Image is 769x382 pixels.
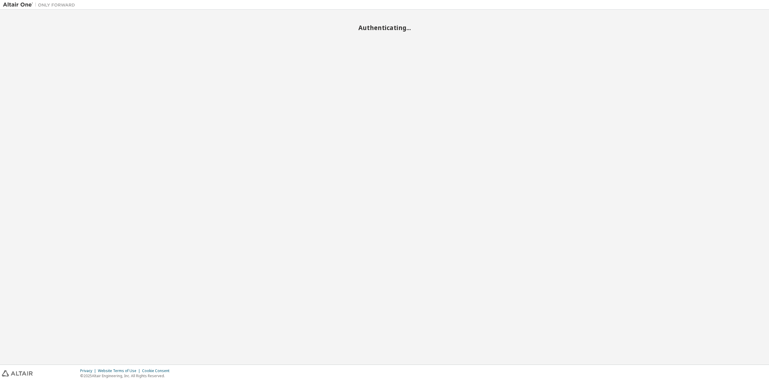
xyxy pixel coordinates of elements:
div: Website Terms of Use [98,368,142,373]
p: © 2025 Altair Engineering, Inc. All Rights Reserved. [80,373,173,378]
img: Altair One [3,2,78,8]
h2: Authenticating... [3,24,766,32]
div: Privacy [80,368,98,373]
img: altair_logo.svg [2,370,33,377]
div: Cookie Consent [142,368,173,373]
